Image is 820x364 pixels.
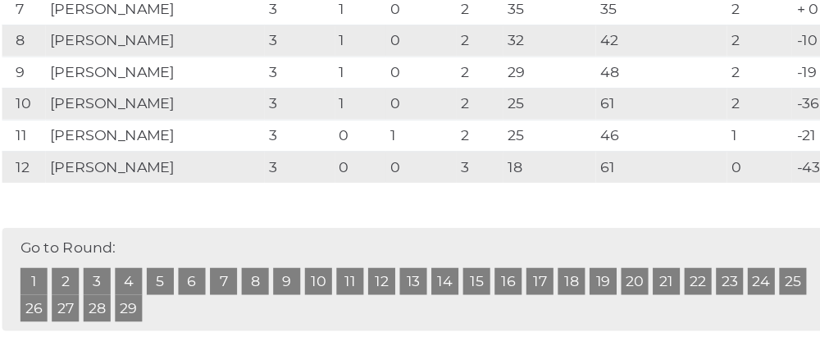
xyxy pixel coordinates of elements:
td: 4 [686,5,746,34]
a: 7 [217,283,242,307]
td: 2 [686,91,746,120]
td: 0 [686,177,746,206]
td: [PERSON_NAME] [68,5,266,34]
a: 21 [619,283,644,307]
td: 35 [483,34,567,62]
a: 4 [131,283,156,307]
a: 20 [590,283,615,307]
td: 2 [686,62,746,91]
a: 12 [361,283,385,307]
a: 24 [705,283,730,307]
td: -43 [745,177,791,206]
td: 2 [441,91,484,120]
a: 8 [246,283,271,307]
td: 2 [686,120,746,148]
a: 2 [74,283,98,307]
td: 2 [330,5,377,34]
td: 1 [330,62,377,91]
td: [PERSON_NAME] [68,34,266,62]
a: 13 [389,283,414,307]
td: 3 [266,34,330,62]
td: 0 [377,177,441,206]
td: 46 [567,148,686,177]
td: 0 [377,91,441,120]
td: 3 [266,62,330,91]
td: 40 [567,5,686,34]
td: 2 [441,62,484,91]
a: 22 [648,283,672,307]
a: 17 [504,283,529,307]
td: 10 [29,120,68,148]
td: 1 [377,148,441,177]
a: 15 [447,283,471,307]
a: 10 [303,283,328,307]
td: -2 [745,5,791,34]
td: 0 [377,5,441,34]
td: 61 [567,120,686,148]
td: 35 [567,34,686,62]
td: [PERSON_NAME] [68,120,266,148]
td: 38 [483,5,567,34]
a: 23 [676,283,701,307]
a: 11 [332,283,357,307]
a: 1 [45,283,70,307]
td: 2 [441,34,484,62]
td: 3 [266,91,330,120]
td: 7 [29,34,68,62]
td: 42 [567,62,686,91]
a: 18 [533,283,558,307]
td: -36 [745,120,791,148]
td: 0 [377,34,441,62]
td: 2 [686,34,746,62]
td: + 0 [745,34,791,62]
td: 0 [377,62,441,91]
td: 1 [330,91,377,120]
td: 12 [29,177,68,206]
a: 25 [734,283,758,307]
td: [PERSON_NAME] [68,62,266,91]
td: 1 [330,34,377,62]
a: 5 [160,283,184,307]
td: 8 [29,62,68,91]
td: 25 [483,120,567,148]
td: 2 [441,148,484,177]
td: 25 [483,148,567,177]
div: Go to Round: [29,247,791,340]
td: 1 [441,5,484,34]
a: 6 [189,283,213,307]
td: 18 [483,177,567,206]
td: 32 [483,62,567,91]
td: -21 [745,148,791,177]
a: 29 [131,307,156,332]
td: 1 [686,148,746,177]
td: 0 [377,120,441,148]
td: 61 [567,177,686,206]
td: 11 [29,148,68,177]
td: 3 [266,5,330,34]
a: 28 [102,307,127,332]
td: 3 [266,148,330,177]
td: 0 [330,148,377,177]
td: [PERSON_NAME] [68,91,266,120]
a: 26 [45,307,70,332]
a: 14 [418,283,443,307]
a: 16 [476,283,500,307]
td: 2 [441,120,484,148]
td: -19 [745,91,791,120]
td: 3 [266,177,330,206]
td: 6 [29,5,68,34]
td: 9 [29,91,68,120]
a: 19 [562,283,586,307]
td: 0 [330,177,377,206]
td: 3 [266,120,330,148]
a: 27 [74,307,98,332]
td: 48 [567,91,686,120]
td: -10 [745,62,791,91]
td: 1 [330,120,377,148]
a: 9 [275,283,299,307]
td: 3 [441,177,484,206]
td: 29 [483,91,567,120]
a: 3 [102,283,127,307]
td: [PERSON_NAME] [68,177,266,206]
td: [PERSON_NAME] [68,148,266,177]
